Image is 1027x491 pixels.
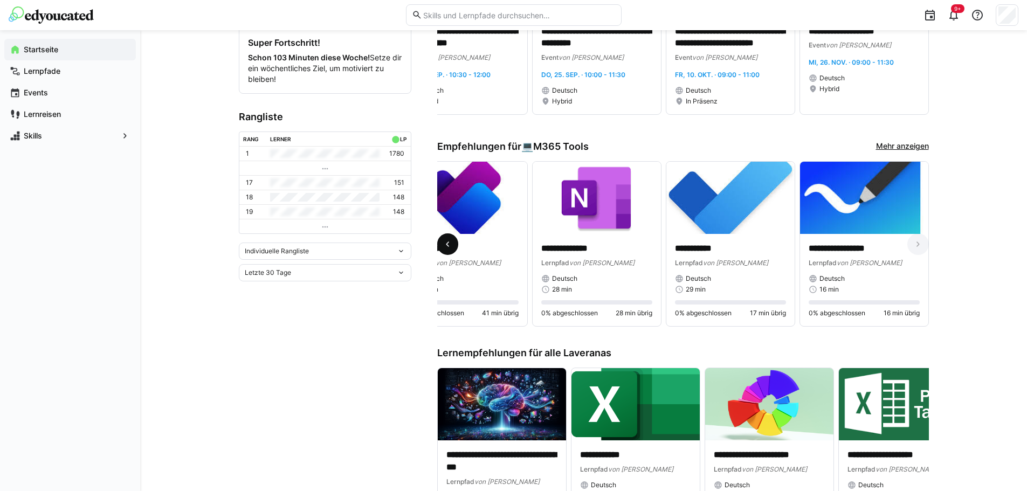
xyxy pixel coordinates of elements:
h4: Super Fortschritt! [248,37,402,48]
span: Mi, 26. Nov. · 09:00 - 11:30 [809,58,894,66]
span: 0% abgeschlossen [809,309,865,317]
span: 29 min [686,285,706,294]
span: Lernpfad [809,259,837,267]
p: 17 [246,178,253,187]
p: 18 [246,193,253,202]
strong: Schon 103 Minuten diese Woche! [248,53,370,62]
span: von [PERSON_NAME] [436,259,501,267]
span: Do, 11. Sep. · 10:30 - 12:00 [408,71,491,79]
span: Deutsch [858,481,884,489]
span: Deutsch [819,74,845,82]
img: image [533,162,661,234]
span: 9+ [954,5,961,12]
span: Deutsch [552,86,577,95]
span: Lernpfad [446,478,474,486]
span: von [PERSON_NAME] [608,465,673,473]
p: 19 [246,208,253,216]
input: Skills und Lernpfade durchsuchen… [422,10,615,20]
span: Fr, 10. Okt. · 09:00 - 11:00 [675,71,760,79]
span: Do, 25. Sep. · 10:00 - 11:30 [541,71,625,79]
span: Deutsch [686,274,711,283]
span: von [PERSON_NAME] [703,259,768,267]
span: von [PERSON_NAME] [837,259,902,267]
span: von [PERSON_NAME] [692,53,757,61]
p: 148 [393,208,404,216]
span: 41 min übrig [482,309,519,317]
img: image [399,162,527,234]
span: von [PERSON_NAME] [742,465,807,473]
span: 28 min [552,285,572,294]
h3: Rangliste [239,111,411,123]
span: Lernpfad [580,465,608,473]
p: 1780 [389,149,404,158]
span: Lernpfad [675,259,703,267]
span: Deutsch [591,481,616,489]
img: image [839,368,967,440]
h3: Empfehlungen für [437,141,589,153]
span: 0% abgeschlossen [541,309,598,317]
span: Deutsch [819,274,845,283]
h3: Lernempfehlungen für alle Laveranas [437,347,929,359]
img: image [705,368,833,440]
span: 28 min übrig [616,309,652,317]
span: Hybrid [819,85,839,93]
span: Individuelle Rangliste [245,247,309,255]
p: 151 [394,178,404,187]
span: Deutsch [725,481,750,489]
p: 148 [393,193,404,202]
span: Lernpfad [714,465,742,473]
span: Hybrid [552,97,572,106]
div: LP [400,136,406,142]
span: 17 min übrig [750,309,786,317]
span: Lernpfad [847,465,876,473]
span: Event [675,53,692,61]
span: von [PERSON_NAME] [474,478,540,486]
span: Letzte 30 Tage [245,268,291,277]
span: Event [541,53,559,61]
img: image [438,368,566,440]
span: 16 min [819,285,839,294]
div: Lerner [270,136,291,142]
img: image [571,368,700,440]
span: von [PERSON_NAME] [425,53,490,61]
span: M365 Tools [533,141,589,153]
span: von [PERSON_NAME] [826,41,891,49]
span: von [PERSON_NAME] [569,259,635,267]
span: In Präsenz [686,97,718,106]
span: Deutsch [686,86,711,95]
span: Deutsch [552,274,577,283]
span: von [PERSON_NAME] [876,465,941,473]
a: Mehr anzeigen [876,141,929,153]
div: 💻️ [521,141,589,153]
span: Lernpfad [541,259,569,267]
img: image [800,162,928,234]
img: image [666,162,795,234]
p: Setze dir ein wöchentliches Ziel, um motiviert zu bleiben! [248,52,402,85]
span: Event [809,41,826,49]
div: Rang [243,136,259,142]
span: von [PERSON_NAME] [559,53,624,61]
span: 0% abgeschlossen [675,309,732,317]
p: 1 [246,149,249,158]
span: 16 min übrig [884,309,920,317]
